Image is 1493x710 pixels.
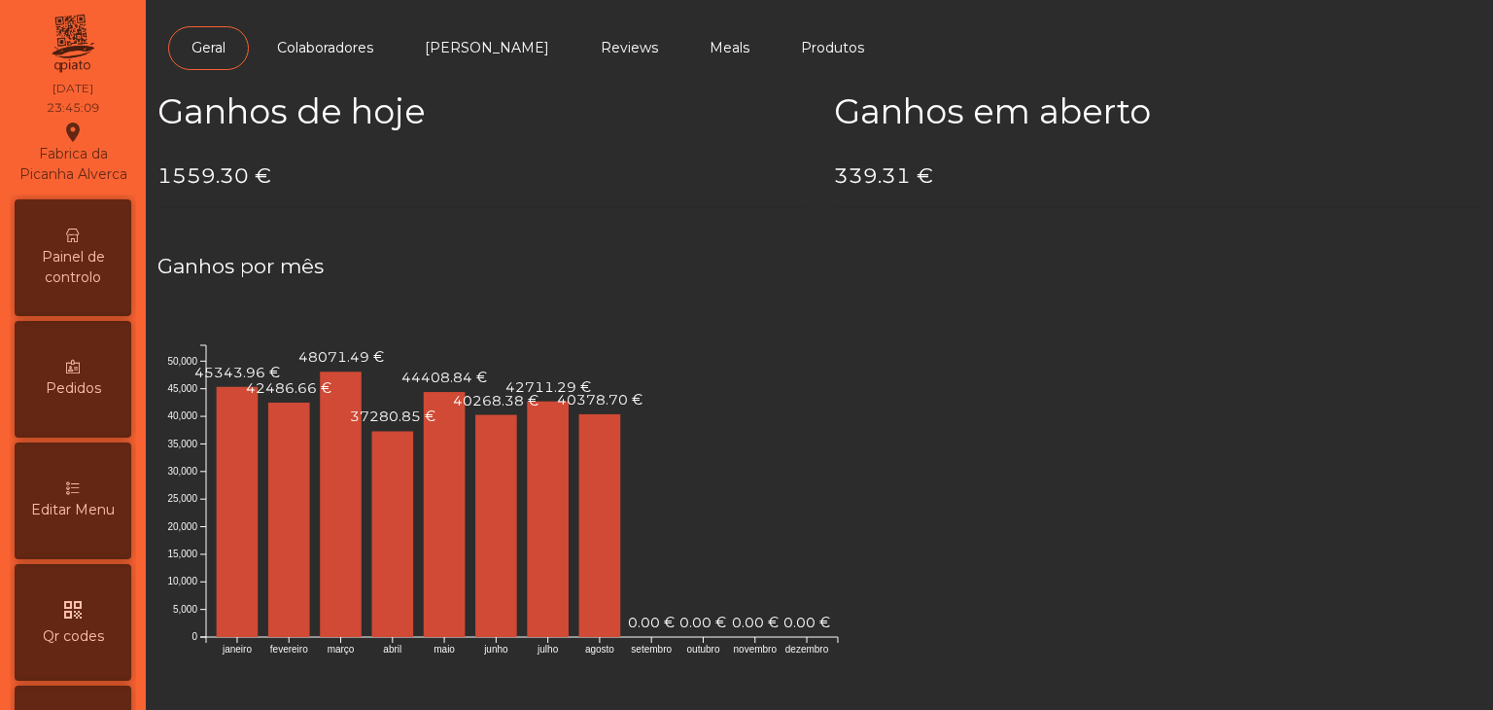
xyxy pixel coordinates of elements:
[783,614,830,631] text: 0.00 €
[194,364,280,381] text: 45343.96 €
[173,604,197,615] text: 5,000
[834,161,1481,191] h4: 339.31 €
[46,378,101,399] span: Pedidos
[157,161,805,191] h4: 1559.30 €
[43,626,104,647] span: Qr codes
[350,408,435,425] text: 37280.85 €
[537,644,559,655] text: julho
[157,252,1481,281] h4: Ganhos por mês
[254,26,397,70] a: Colaboradores
[61,121,85,144] i: location_on
[49,10,96,78] img: qpiato
[16,121,130,185] div: Fabrica da Picanha Alverca
[679,614,726,631] text: 0.00 €
[505,378,591,396] text: 42711.29 €
[167,383,197,394] text: 45,000
[557,391,642,408] text: 40378.70 €
[631,644,672,655] text: setembro
[61,598,85,621] i: qr_code
[628,614,675,631] text: 0.00 €
[222,644,252,655] text: janeiro
[167,410,197,421] text: 40,000
[686,26,773,70] a: Meals
[734,644,778,655] text: novembro
[577,26,681,70] a: Reviews
[834,91,1481,132] h2: Ganhos em aberto
[19,247,126,288] span: Painel de controlo
[585,644,614,655] text: agosto
[167,549,197,559] text: 15,000
[434,644,455,655] text: maio
[167,355,197,366] text: 50,000
[167,439,197,449] text: 35,000
[167,521,197,532] text: 20,000
[483,644,508,655] text: junho
[328,644,355,655] text: março
[401,26,573,70] a: [PERSON_NAME]
[191,631,197,642] text: 0
[778,26,887,70] a: Produtos
[167,576,197,586] text: 10,000
[157,91,805,132] h2: Ganhos de hoje
[167,466,197,477] text: 30,000
[168,26,249,70] a: Geral
[401,369,487,386] text: 44408.84 €
[52,80,93,97] div: [DATE]
[687,644,720,655] text: outubro
[298,348,384,366] text: 48071.49 €
[785,644,829,655] text: dezembro
[47,99,99,117] div: 23:45:09
[270,644,308,655] text: fevereiro
[383,644,401,655] text: abril
[453,391,538,408] text: 40268.38 €
[31,500,115,520] span: Editar Menu
[732,614,779,631] text: 0.00 €
[246,379,331,397] text: 42486.66 €
[167,493,197,504] text: 25,000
